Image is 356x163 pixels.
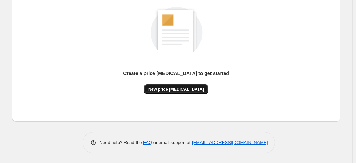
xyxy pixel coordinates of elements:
p: Create a price [MEDICAL_DATA] to get started [123,70,229,77]
a: FAQ [143,140,152,145]
span: or email support at [152,140,192,145]
span: Need help? Read the [100,140,143,145]
button: New price [MEDICAL_DATA] [144,84,208,94]
span: New price [MEDICAL_DATA] [148,86,204,92]
a: [EMAIL_ADDRESS][DOMAIN_NAME] [192,140,268,145]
